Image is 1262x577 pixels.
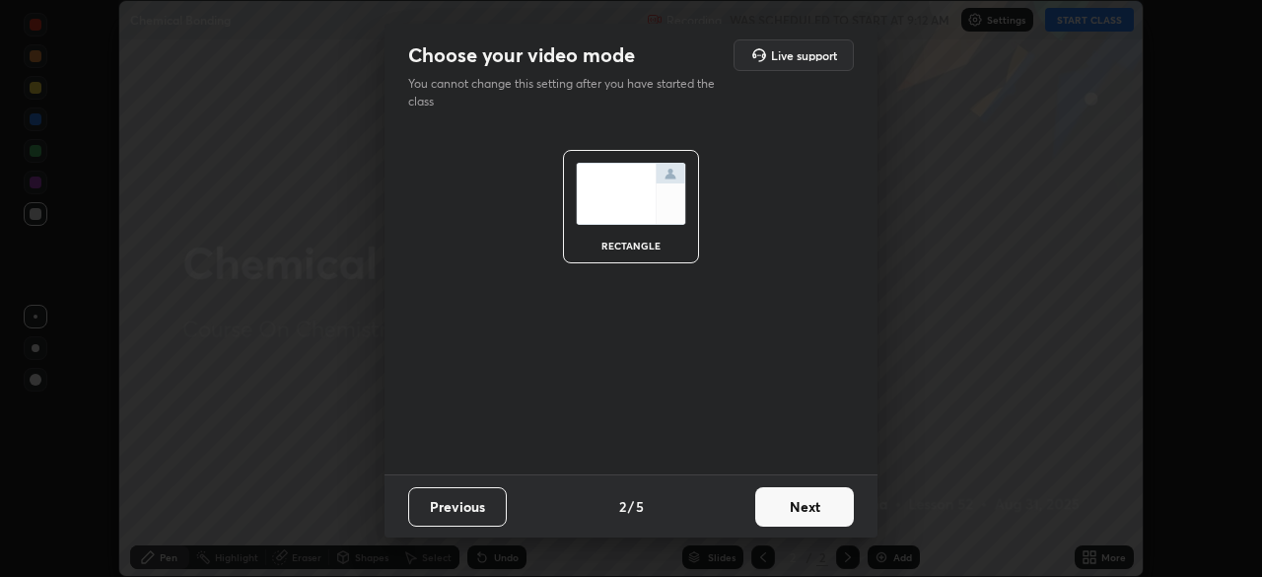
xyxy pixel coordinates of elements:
[771,49,837,61] h5: Live support
[408,487,507,527] button: Previous
[755,487,854,527] button: Next
[619,496,626,517] h4: 2
[636,496,644,517] h4: 5
[576,163,686,225] img: normalScreenIcon.ae25ed63.svg
[628,496,634,517] h4: /
[408,42,635,68] h2: Choose your video mode
[592,241,670,251] div: rectangle
[408,75,728,110] p: You cannot change this setting after you have started the class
